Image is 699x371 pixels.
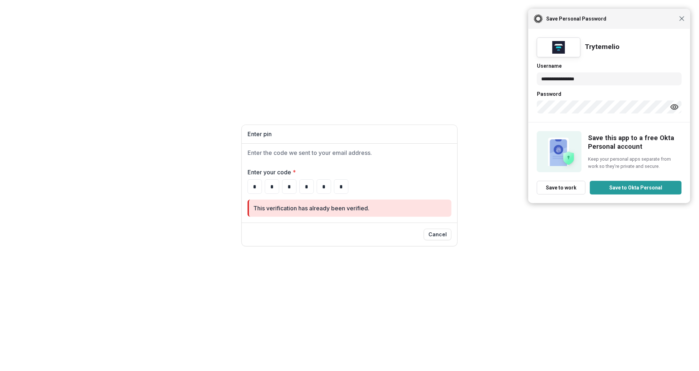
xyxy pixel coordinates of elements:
[424,229,451,240] button: Cancel
[588,156,680,169] span: Keep your personal apps separate from work so they're private and secure.
[334,179,348,194] input: Please enter your pin code
[585,43,619,52] div: Trytemelio
[317,179,331,194] input: Please enter your pin code
[248,179,262,194] input: Please enter your pin code
[265,179,279,194] input: Please enter your pin code
[537,181,586,195] button: Save to work
[537,62,682,70] h6: Username
[282,179,297,194] input: Please enter your pin code
[248,168,447,176] label: Enter your code
[590,181,682,195] button: Save to Okta Personal
[299,179,314,194] input: Please enter your pin code
[679,16,685,21] span: Close
[552,41,565,54] img: pnumWQAAAAZJREFUAwDicaG+BOLzmQAAAABJRU5ErkJggg==
[248,149,451,156] h2: Enter the code we sent to your email address.
[588,134,680,151] h5: Save this app to a free Okta Personal account
[543,14,679,23] span: Save Personal Password
[537,90,682,98] h6: Password
[248,131,451,138] h1: Enter pin
[253,204,369,213] div: This verification has already been verified.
